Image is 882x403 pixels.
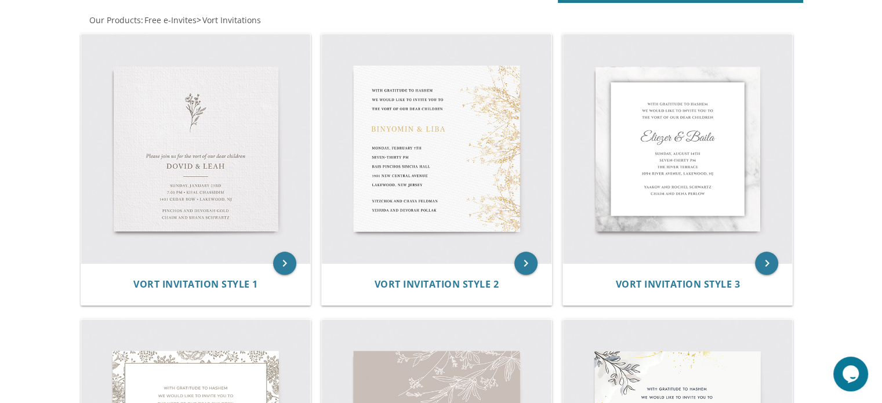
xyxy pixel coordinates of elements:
[514,252,538,275] a: keyboard_arrow_right
[88,14,141,26] a: Our Products
[202,14,261,26] span: Vort Invitations
[273,252,296,275] a: keyboard_arrow_right
[615,279,740,290] a: Vort Invitation Style 3
[322,34,551,264] img: Vort Invitation Style 2
[755,252,778,275] a: keyboard_arrow_right
[375,279,499,290] a: Vort Invitation Style 2
[833,357,870,391] iframe: chat widget
[133,279,258,290] a: Vort Invitation Style 1
[144,14,197,26] span: Free e-Invites
[81,34,311,264] img: Vort Invitation Style 1
[615,278,740,291] span: Vort Invitation Style 3
[563,34,793,264] img: Vort Invitation Style 3
[133,278,258,291] span: Vort Invitation Style 1
[197,14,261,26] span: >
[143,14,197,26] a: Free e-Invites
[201,14,261,26] a: Vort Invitations
[79,14,441,26] div: :
[375,278,499,291] span: Vort Invitation Style 2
